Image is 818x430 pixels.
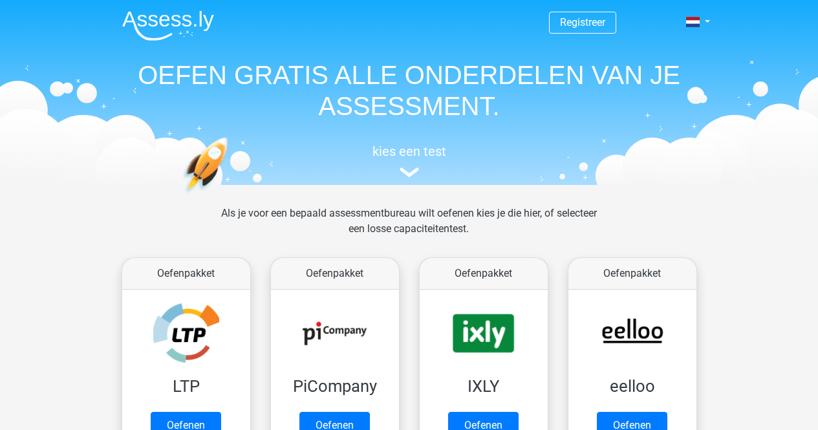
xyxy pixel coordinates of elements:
img: oefenen [183,137,278,254]
div: Als je voor een bepaald assessmentbureau wilt oefenen kies je die hier, of selecteer een losse ca... [211,206,607,252]
img: Assessly [122,10,214,41]
a: kies een test [112,144,707,178]
img: assessment [400,167,419,177]
a: Registreer [560,16,605,28]
h5: kies een test [112,144,707,159]
h1: OEFEN GRATIS ALLE ONDERDELEN VAN JE ASSESSMENT. [112,59,707,122]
